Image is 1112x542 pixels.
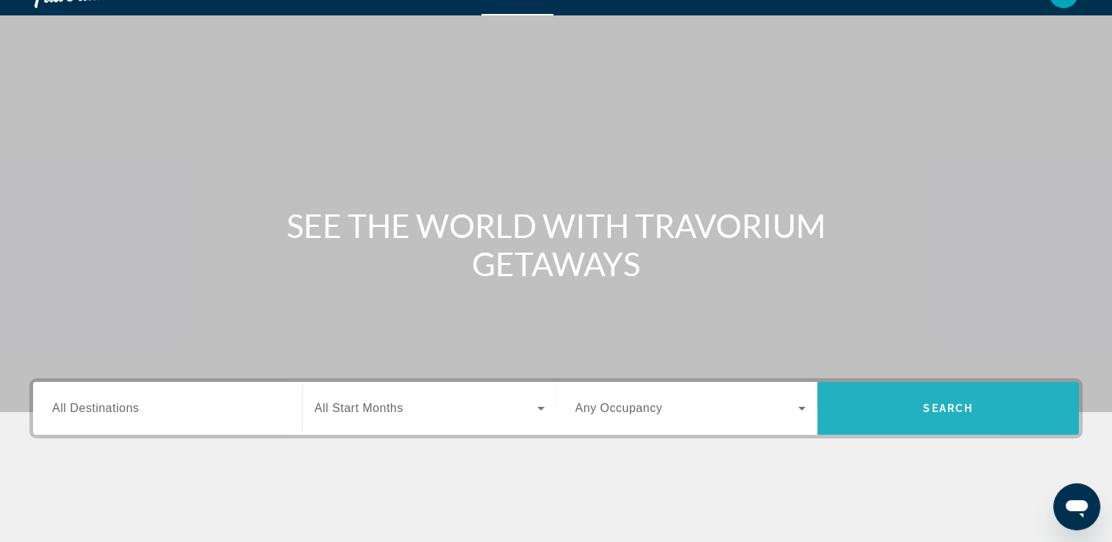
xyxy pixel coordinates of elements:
[575,402,663,414] span: Any Occupancy
[1053,483,1100,530] iframe: Button to launch messaging window
[315,402,403,414] span: All Start Months
[33,382,1079,435] div: Search widget
[52,402,139,414] span: All Destinations
[817,382,1079,435] button: Search
[281,206,832,283] h1: SEE THE WORLD WITH TRAVORIUM GETAWAYS
[923,402,973,414] span: Search
[52,400,283,418] input: Select destination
